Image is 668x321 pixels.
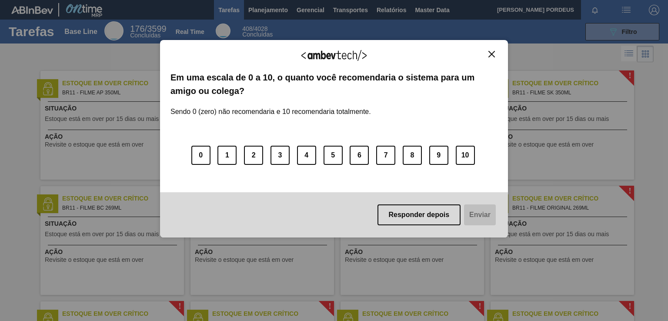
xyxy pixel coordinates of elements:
button: Responder depois [377,204,461,225]
button: 9 [429,146,448,165]
label: Em uma escala de 0 a 10, o quanto você recomendaria o sistema para um amigo ou colega? [170,71,498,97]
button: 3 [271,146,290,165]
button: 5 [324,146,343,165]
button: 0 [191,146,210,165]
button: 1 [217,146,237,165]
button: 10 [456,146,475,165]
img: Close [488,51,495,57]
button: 6 [350,146,369,165]
button: Close [486,50,498,58]
button: 8 [403,146,422,165]
label: Sendo 0 (zero) não recomendaria e 10 recomendaria totalmente. [170,97,371,116]
button: 2 [244,146,263,165]
button: 4 [297,146,316,165]
button: 7 [376,146,395,165]
img: Logo Ambevtech [301,50,367,61]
